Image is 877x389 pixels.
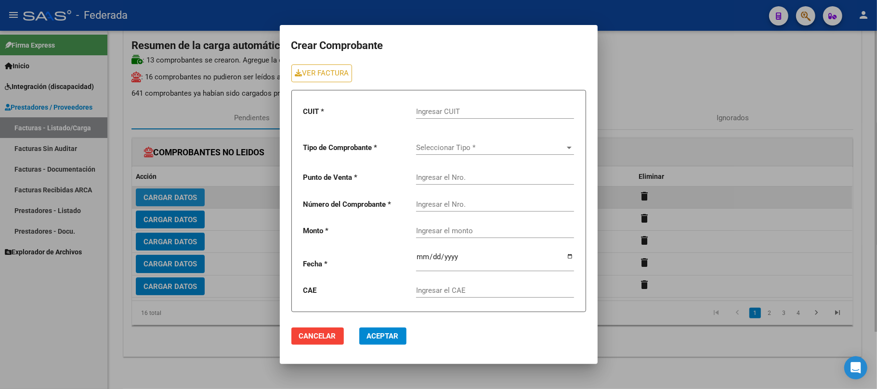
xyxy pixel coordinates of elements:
p: Fecha * [303,259,408,270]
p: Número del Comprobante * [303,199,408,210]
h1: Crear Comprobante [291,37,586,55]
span: Cancelar [299,332,336,340]
div: Open Intercom Messenger [844,356,867,379]
p: Punto de Venta * [303,172,408,183]
p: CUIT * [303,106,408,117]
button: Aceptar [359,327,406,345]
span: Aceptar [367,332,399,340]
p: Monto * [303,226,408,237]
a: VER FACTURA [291,64,353,82]
p: CAE [303,285,408,296]
span: Seleccionar Tipo * [416,143,565,152]
button: Cancelar [291,327,344,345]
p: Tipo de Comprobante * [303,142,408,153]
